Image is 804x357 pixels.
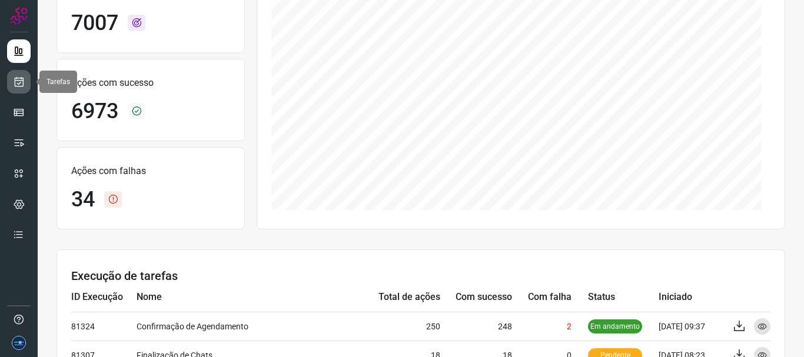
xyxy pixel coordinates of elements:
[71,283,137,312] td: ID Execução
[71,312,137,341] td: 81324
[71,269,770,283] h3: Execução de tarefas
[440,312,512,341] td: 248
[71,164,230,178] p: Ações com falhas
[71,99,118,124] h1: 6973
[10,7,28,25] img: Logo
[137,283,362,312] td: Nome
[12,336,26,350] img: d06bdf07e729e349525d8f0de7f5f473.png
[440,283,512,312] td: Com sucesso
[659,312,723,341] td: [DATE] 09:37
[137,312,362,341] td: Confirmação de Agendamento
[362,283,440,312] td: Total de ações
[71,76,230,90] p: Ações com sucesso
[512,283,588,312] td: Com falha
[588,319,642,333] p: Em andamento
[71,187,95,212] h1: 34
[512,312,588,341] td: 2
[362,312,440,341] td: 250
[46,78,70,86] span: Tarefas
[71,11,118,36] h1: 7007
[588,283,659,312] td: Status
[659,283,723,312] td: Iniciado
